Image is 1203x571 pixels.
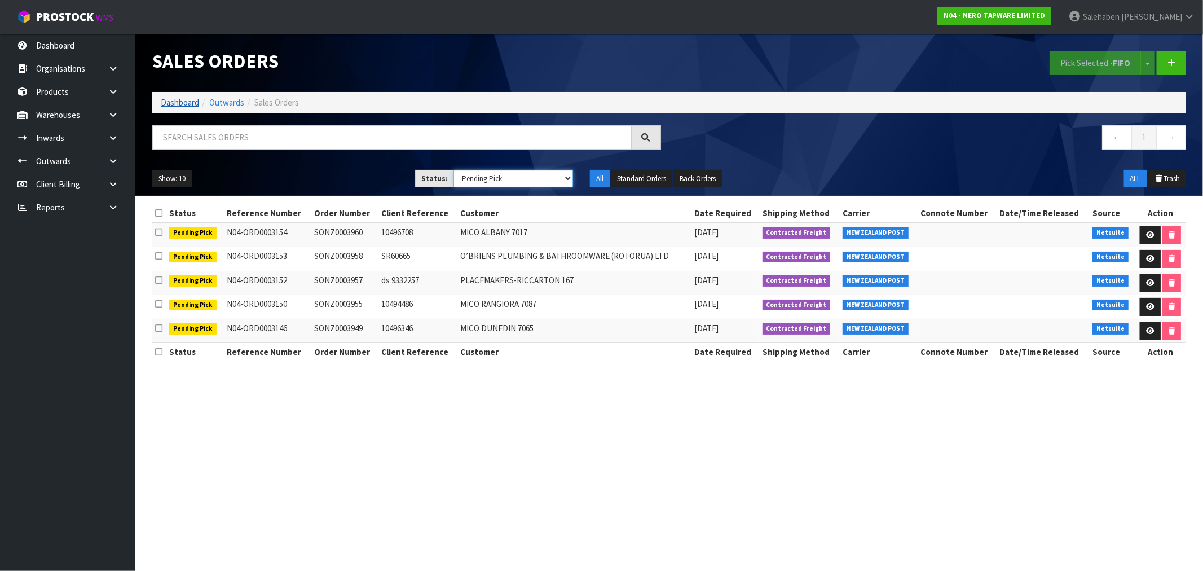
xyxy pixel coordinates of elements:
span: [DATE] [694,275,719,285]
span: [DATE] [694,251,719,261]
td: N04-ORD0003150 [224,295,311,319]
td: ds 9332257 [378,271,458,295]
td: SR60665 [378,247,458,271]
small: WMS [96,12,113,23]
td: SONZ0003955 [311,295,378,319]
th: Action [1135,204,1186,222]
span: Contracted Freight [763,252,831,263]
td: MICO ALBANY 7017 [457,223,691,247]
span: [DATE] [694,298,719,309]
th: Order Number [311,204,378,222]
td: SONZ0003958 [311,247,378,271]
td: 10496708 [378,223,458,247]
td: SONZ0003957 [311,271,378,295]
button: Back Orders [673,170,722,188]
td: N04-ORD0003154 [224,223,311,247]
th: Date Required [691,204,760,222]
td: N04-ORD0003152 [224,271,311,295]
span: Contracted Freight [763,275,831,287]
td: PLACEMAKERS-RICCARTON 167 [457,271,691,295]
span: NEW ZEALAND POST [843,252,909,263]
td: N04-ORD0003146 [224,319,311,343]
th: Carrier [840,343,918,361]
button: ALL [1124,170,1147,188]
th: Date/Time Released [997,204,1090,222]
span: NEW ZEALAND POST [843,275,909,287]
th: Status [166,204,224,222]
th: Date/Time Released [997,343,1090,361]
span: Netsuite [1092,227,1129,239]
th: Status [166,343,224,361]
th: Carrier [840,204,918,222]
a: Dashboard [161,97,199,108]
td: MICO DUNEDIN 7065 [457,319,691,343]
a: → [1156,125,1186,150]
strong: Status: [421,174,448,183]
th: Reference Number [224,343,311,361]
th: Source [1090,343,1135,361]
span: Contracted Freight [763,300,831,311]
td: 10494486 [378,295,458,319]
th: Connote Number [918,343,997,361]
span: Pending Pick [169,275,217,287]
nav: Page navigation [678,125,1187,153]
th: Shipping Method [760,343,840,361]
th: Shipping Method [760,204,840,222]
a: ← [1102,125,1132,150]
button: Trash [1148,170,1186,188]
span: Netsuite [1092,275,1129,287]
a: 1 [1131,125,1157,150]
th: Source [1090,204,1135,222]
button: All [590,170,610,188]
span: [DATE] [694,227,719,238]
th: Client Reference [378,204,458,222]
span: NEW ZEALAND POST [843,323,909,335]
th: Customer [457,343,691,361]
span: [PERSON_NAME] [1121,11,1182,22]
span: Netsuite [1092,323,1129,335]
a: N04 - NERO TAPWARE LIMITED [937,7,1051,25]
td: 10496346 [378,319,458,343]
span: Netsuite [1092,252,1129,263]
a: Outwards [209,97,244,108]
th: Connote Number [918,204,997,222]
span: Pending Pick [169,252,217,263]
img: cube-alt.png [17,10,31,24]
span: Sales Orders [254,97,299,108]
strong: N04 - NERO TAPWARE LIMITED [944,11,1045,20]
td: O’BRIENS PLUMBING & BATHROOMWARE (ROTORUA) LTD [457,247,691,271]
span: Pending Pick [169,300,217,311]
span: NEW ZEALAND POST [843,300,909,311]
td: SONZ0003949 [311,319,378,343]
td: SONZ0003960 [311,223,378,247]
input: Search sales orders [152,125,632,150]
th: Date Required [691,343,760,361]
th: Order Number [311,343,378,361]
span: Salehaben [1083,11,1120,22]
th: Client Reference [378,343,458,361]
span: ProStock [36,10,94,24]
button: Standard Orders [611,170,672,188]
span: Netsuite [1092,300,1129,311]
span: NEW ZEALAND POST [843,227,909,239]
th: Reference Number [224,204,311,222]
th: Customer [457,204,691,222]
span: Contracted Freight [763,227,831,239]
span: Pending Pick [169,227,217,239]
td: N04-ORD0003153 [224,247,311,271]
span: Pending Pick [169,323,217,335]
button: Pick Selected -FIFO [1050,51,1141,75]
button: Show: 10 [152,170,192,188]
td: MICO RANGIORA 7087 [457,295,691,319]
h1: Sales Orders [152,51,661,72]
span: Contracted Freight [763,323,831,335]
th: Action [1135,343,1186,361]
span: [DATE] [694,323,719,333]
strong: FIFO [1113,58,1130,68]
